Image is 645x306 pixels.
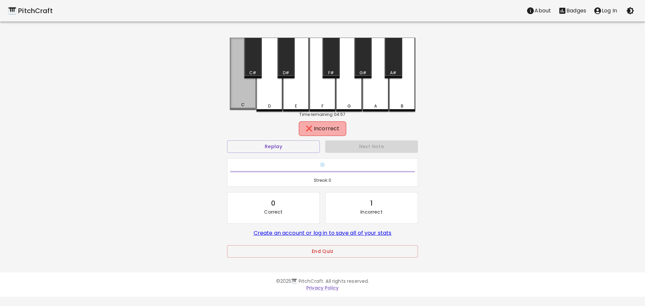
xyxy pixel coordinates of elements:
[264,209,283,215] p: Correct
[268,103,271,109] div: D
[249,70,256,76] div: C#
[295,103,297,109] div: E
[129,278,516,285] p: © 2025 🎹 PitchCraft. All rights reserved.
[555,4,590,17] button: Stats
[401,103,403,109] div: B
[374,103,377,109] div: A
[360,209,382,215] p: Incorrect
[230,161,415,169] h6: ❄️
[590,4,621,17] button: account of current user
[370,198,373,209] div: 1
[328,70,334,76] div: F#
[359,70,367,76] div: G#
[8,5,53,16] a: 🎹 PitchCraft
[347,103,351,109] div: G
[227,140,320,153] button: Replay
[230,177,415,184] span: Streak: 0
[254,229,392,237] a: Create an account or log in to save all of your stats
[306,285,339,291] a: Privacy Policy
[390,70,396,76] div: A#
[534,7,551,15] p: About
[523,4,555,17] button: About
[566,7,586,15] p: Badges
[271,198,275,209] div: 0
[283,70,289,76] div: D#
[602,7,617,15] p: Log In
[302,125,343,133] div: ❌ Incorrect
[321,103,324,109] div: F
[241,102,245,108] div: C
[227,245,418,258] button: End Quiz
[230,112,415,118] div: Time remaining: 04:57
